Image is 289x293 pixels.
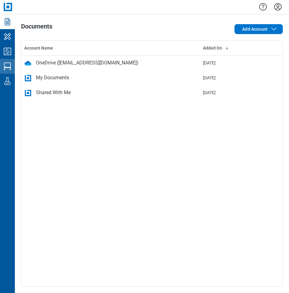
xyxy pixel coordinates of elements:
button: Settings [273,2,283,12]
td: [DATE] [200,55,252,70]
div: Shared With Me [36,89,71,96]
svg: Studio Projects [2,46,12,56]
div: Added On [203,45,250,51]
div: OneDrive ([EMAIL_ADDRESS][DOMAIN_NAME]) [36,59,138,67]
button: Add Account [234,24,283,34]
div: My Documents [36,74,69,81]
h1: Documents [21,23,52,33]
td: [DATE] [200,70,252,85]
div: Account Name [24,45,198,51]
svg: Studio Sessions [2,61,12,71]
span: Add Account [242,26,268,32]
svg: Documents [2,17,12,27]
td: [DATE] [200,85,252,100]
svg: My Workspace [2,32,12,42]
svg: Labs [2,76,12,86]
table: bb-data-table [21,41,282,100]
